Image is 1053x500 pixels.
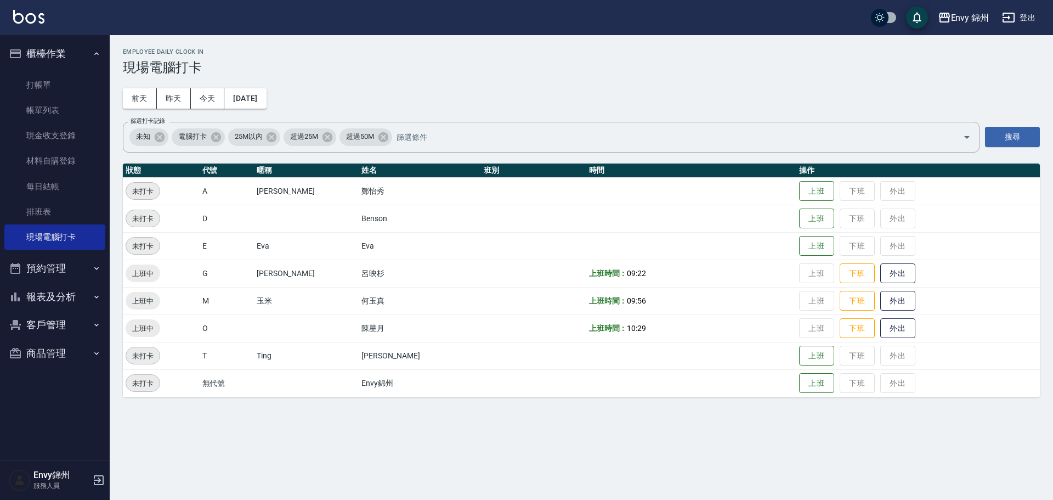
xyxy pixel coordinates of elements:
[284,128,336,146] div: 超過25M
[4,311,105,339] button: 客戶管理
[359,314,481,342] td: 陳星月
[172,131,213,142] span: 電腦打卡
[359,164,481,178] th: 姓名
[123,48,1040,55] h2: Employee Daily Clock In
[359,205,481,232] td: Benson
[4,339,105,368] button: 商品管理
[985,127,1040,147] button: 搜尋
[4,254,105,283] button: 預約管理
[339,131,381,142] span: 超過50M
[840,318,875,339] button: 下班
[254,287,359,314] td: 玉米
[123,88,157,109] button: 前天
[840,263,875,284] button: 下班
[799,209,834,229] button: 上班
[394,127,944,147] input: 篩選條件
[799,373,834,394] button: 上班
[951,11,989,25] div: Envy 錦州
[200,369,254,397] td: 無代號
[840,291,875,311] button: 下班
[200,232,254,260] td: E
[228,128,281,146] div: 25M以內
[9,469,31,491] img: Person
[880,291,915,311] button: 外出
[359,232,481,260] td: Eva
[799,181,834,201] button: 上班
[126,323,160,334] span: 上班中
[254,260,359,287] td: [PERSON_NAME]
[126,378,160,389] span: 未打卡
[586,164,796,178] th: 時間
[200,314,254,342] td: O
[589,269,627,278] b: 上班時間：
[933,7,994,29] button: Envy 錦州
[796,164,1040,178] th: 操作
[224,88,266,109] button: [DATE]
[131,117,165,125] label: 篩選打卡記錄
[880,318,915,339] button: 外出
[123,164,200,178] th: 狀態
[129,131,157,142] span: 未知
[359,177,481,205] td: 鄭怡秀
[627,269,646,278] span: 09:22
[589,296,627,305] b: 上班時間：
[958,128,976,146] button: Open
[4,148,105,173] a: 材料自購登錄
[33,481,89,491] p: 服務人員
[359,287,481,314] td: 何玉真
[200,164,254,178] th: 代號
[339,128,392,146] div: 超過50M
[4,123,105,148] a: 現金收支登錄
[359,369,481,397] td: Envy錦州
[627,324,646,333] span: 10:29
[284,131,325,142] span: 超過25M
[200,287,254,314] td: M
[126,350,160,362] span: 未打卡
[200,260,254,287] td: G
[126,213,160,224] span: 未打卡
[126,268,160,279] span: 上班中
[200,205,254,232] td: D
[359,260,481,287] td: 呂映杉
[129,128,168,146] div: 未知
[228,131,269,142] span: 25M以內
[157,88,191,109] button: 昨天
[33,470,89,481] h5: Envy錦州
[627,296,646,305] span: 09:56
[998,8,1040,28] button: 登出
[172,128,225,146] div: 電腦打卡
[589,324,627,333] b: 上班時間：
[4,283,105,311] button: 報表及分析
[200,177,254,205] td: A
[4,40,105,68] button: 櫃檯作業
[191,88,225,109] button: 今天
[906,7,928,29] button: save
[4,72,105,98] a: 打帳單
[4,224,105,250] a: 現場電腦打卡
[13,10,44,24] img: Logo
[4,174,105,199] a: 每日結帳
[359,342,481,369] td: [PERSON_NAME]
[799,346,834,366] button: 上班
[123,60,1040,75] h3: 現場電腦打卡
[880,263,915,284] button: 外出
[481,164,586,178] th: 班別
[200,342,254,369] td: T
[126,186,160,197] span: 未打卡
[254,164,359,178] th: 暱稱
[4,98,105,123] a: 帳單列表
[126,240,160,252] span: 未打卡
[254,177,359,205] td: [PERSON_NAME]
[126,295,160,307] span: 上班中
[254,232,359,260] td: Eva
[4,199,105,224] a: 排班表
[254,342,359,369] td: Ting
[799,236,834,256] button: 上班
